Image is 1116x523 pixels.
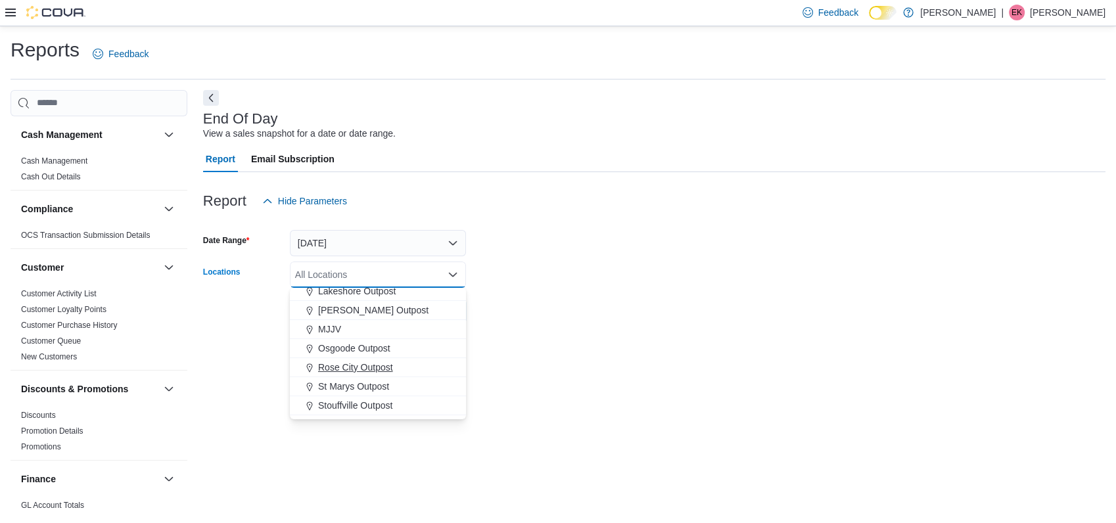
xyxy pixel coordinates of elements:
label: Locations [203,267,241,277]
button: Rose City Outpost [290,358,466,377]
h3: Customer [21,261,64,274]
h3: Report [203,193,246,209]
button: Customer [21,261,158,274]
a: Discounts [21,411,56,420]
label: Date Range [203,235,250,246]
h3: Discounts & Promotions [21,382,128,396]
button: MJJV [290,320,466,339]
span: Rose City Outpost [318,361,393,374]
div: View a sales snapshot for a date or date range. [203,127,396,141]
h3: Cash Management [21,128,103,141]
a: Cash Out Details [21,172,81,181]
button: Osgoode Outpost [290,339,466,358]
span: Customer Loyalty Points [21,304,106,315]
span: Discounts [21,410,56,421]
button: Cash Management [161,127,177,143]
button: [DATE] [290,230,466,256]
input: Dark Mode [869,6,896,20]
button: Discounts & Promotions [161,381,177,397]
p: [PERSON_NAME] [1030,5,1105,20]
span: Customer Purchase History [21,320,118,330]
button: [PERSON_NAME] Outpost [290,301,466,320]
h3: Finance [21,472,56,486]
a: OCS Transaction Submission Details [21,231,151,240]
h1: Reports [11,37,80,63]
span: MJJV [318,323,341,336]
span: Lakeshore Outpost [318,284,396,298]
a: Customer Purchase History [21,321,118,330]
button: Stouffville Outpost [290,396,466,415]
span: Hide Parameters [278,194,347,208]
span: EK [1011,5,1022,20]
h3: End Of Day [203,111,278,127]
a: Cash Management [21,156,87,166]
span: Sunshine City Outpost [318,418,409,431]
span: Osgoode Outpost [318,342,390,355]
a: Feedback [87,41,154,67]
span: St Marys Outpost [318,380,389,393]
span: Email Subscription [251,146,335,172]
a: GL Account Totals [21,501,84,510]
span: Report [206,146,235,172]
span: GL Account Totals [21,500,84,511]
div: Discounts & Promotions [11,407,187,460]
button: Finance [161,471,177,487]
div: Emily Korody [1009,5,1025,20]
img: Cova [26,6,85,19]
button: Sunshine City Outpost [290,415,466,434]
div: Customer [11,286,187,370]
span: Feedback [108,47,149,60]
a: Customer Queue [21,336,81,346]
h3: Compliance [21,202,73,216]
div: Cash Management [11,153,187,190]
span: OCS Transaction Submission Details [21,230,151,240]
span: Feedback [818,6,858,19]
a: New Customers [21,352,77,361]
button: Close list of options [448,269,458,280]
button: Compliance [161,201,177,217]
span: [PERSON_NAME] Outpost [318,304,429,317]
span: Cash Out Details [21,171,81,182]
span: Stouffville Outpost [318,399,392,412]
a: Customer Activity List [21,289,97,298]
button: Next [203,90,219,106]
p: [PERSON_NAME] [920,5,996,20]
a: Customer Loyalty Points [21,305,106,314]
button: Finance [21,472,158,486]
button: Cash Management [21,128,158,141]
button: Hide Parameters [257,188,352,214]
span: Customer Queue [21,336,81,346]
button: St Marys Outpost [290,377,466,396]
p: | [1001,5,1004,20]
div: Compliance [11,227,187,248]
button: Lakeshore Outpost [290,282,466,301]
button: Compliance [21,202,158,216]
button: Discounts & Promotions [21,382,158,396]
a: Promotions [21,442,61,451]
a: Promotion Details [21,426,83,436]
button: Customer [161,260,177,275]
span: Promotion Details [21,426,83,436]
span: Customer Activity List [21,288,97,299]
